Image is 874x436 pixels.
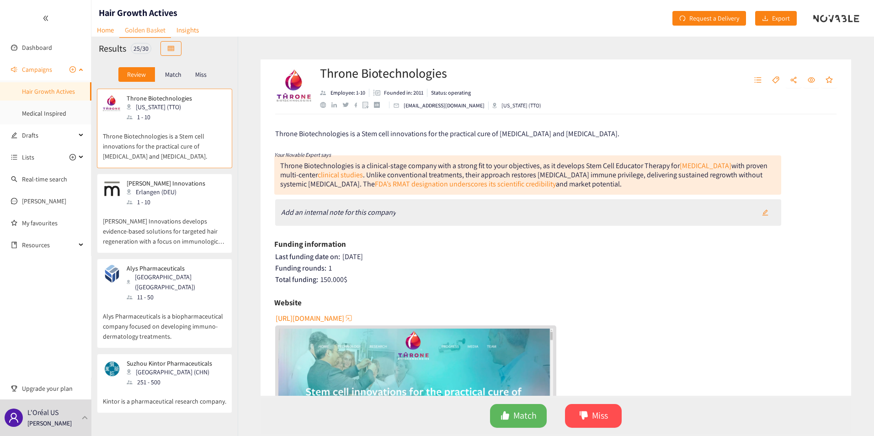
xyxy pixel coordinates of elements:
img: Snapshot of the company's website [103,95,121,113]
p: Founded in: 2011 [384,89,423,97]
div: 1 - 10 [127,197,211,207]
span: Funding rounds: [275,263,326,273]
button: table [160,41,181,56]
a: facebook [354,102,363,107]
span: sound [11,66,17,73]
span: edit [11,132,17,138]
a: My favourites [22,214,84,232]
li: Founded in year [369,89,427,97]
a: Medical Inspired [22,109,66,117]
h6: Website [274,296,302,309]
a: Golden Basket [119,23,171,38]
span: book [11,242,17,248]
div: [US_STATE] (TTO) [127,102,197,112]
span: user [8,412,19,423]
span: Total funding: [275,275,318,284]
a: FDA’s RMAT designation underscores its scientific credibility [375,179,556,189]
h6: Funding information [274,237,346,251]
p: Alys Pharmaceuticals is a biopharmaceutical company focused on developing immuno-dermatology trea... [103,302,226,341]
a: crunchbase [374,102,385,108]
span: Upgrade your plan [22,379,84,398]
p: [PERSON_NAME] [27,418,72,428]
div: 1 [275,264,838,273]
p: [PERSON_NAME] Innovations develops evidence-based solutions for targeted hair regeneration with a... [103,207,226,246]
button: tag [767,73,784,88]
span: download [762,15,768,22]
span: Export [772,13,790,23]
button: [URL][DOMAIN_NAME] [276,311,353,325]
a: website [320,102,331,108]
span: [URL][DOMAIN_NAME] [276,313,344,324]
i: Add an internal note for this company [281,207,396,217]
p: Suzhou Kintor Pharmaceuticals [127,360,212,367]
div: Erlangen (DEU) [127,187,211,197]
button: eye [803,73,820,88]
div: 11 - 50 [127,292,225,302]
img: Snapshot of the company's website [103,360,121,378]
a: google maps [362,101,374,108]
button: dislikeMiss [565,404,622,428]
span: dislike [579,411,588,421]
button: star [821,73,837,88]
p: Throne Biotechnologies is a Stem cell innovations for the practical cure of [MEDICAL_DATA] and [M... [103,122,226,161]
span: Miss [592,409,608,423]
a: Hair Growth Actives [22,87,75,96]
button: share-alt [785,73,802,88]
li: Status [427,89,471,97]
img: Snapshot of the company's website [103,265,121,283]
button: edit [755,205,775,220]
span: Resources [22,236,76,254]
span: redo [679,15,686,22]
span: star [826,76,833,85]
div: 251 - 500 [127,377,218,387]
span: Throne Biotechnologies is a Stem cell innovations for the practical cure of [MEDICAL_DATA] and [M... [275,129,619,138]
p: Employee: 1-10 [330,89,365,97]
i: Your Novable Expert says [274,151,331,158]
div: [DATE] [275,252,838,261]
span: eye [808,76,815,85]
span: share-alt [790,76,797,85]
div: [GEOGRAPHIC_DATA] (CHN) [127,367,218,377]
span: trophy [11,385,17,392]
span: double-left [43,15,49,21]
a: Insights [171,23,204,37]
button: unordered-list [750,73,766,88]
p: Miss [195,71,207,78]
a: [MEDICAL_DATA] [680,161,731,170]
div: [US_STATE] (TTO) [492,101,541,110]
span: tag [772,76,779,85]
span: Lists [22,148,34,166]
button: redoRequest a Delivery [672,11,746,26]
span: Request a Delivery [689,13,739,23]
p: Throne Biotechnologies [127,95,192,102]
h2: Throne Biotechnologies [320,64,541,82]
a: clinical studies [318,170,363,180]
p: Kintor is a pharmaceutical research company. [103,387,226,406]
div: [GEOGRAPHIC_DATA] ([GEOGRAPHIC_DATA]) [127,272,225,292]
a: twitter [342,102,354,107]
img: Company Logo [277,69,313,105]
button: downloadExport [755,11,797,26]
a: Real-time search [22,175,67,183]
span: Drafts [22,126,76,144]
p: Status: operating [431,89,471,97]
a: Dashboard [22,43,52,52]
span: Last funding date on: [275,252,340,261]
span: unordered-list [11,154,17,160]
div: Throne Biotechnologies is a clinical-stage company with a strong fit to your objectives, as it de... [280,161,767,189]
p: [PERSON_NAME] Innovations [127,180,205,187]
span: plus-circle [69,66,76,73]
p: Alys Pharmaceuticals [127,265,220,272]
button: likeMatch [490,404,547,428]
iframe: Chat Widget [725,337,874,436]
span: table [168,45,174,53]
p: Match [165,71,181,78]
span: plus-circle [69,154,76,160]
h2: Results [99,42,126,55]
span: like [501,411,510,421]
div: 1 - 10 [127,112,197,122]
h1: Hair Growth Actives [99,6,177,19]
a: Home [91,23,119,37]
div: 25 / 30 [131,43,151,54]
p: [EMAIL_ADDRESS][DOMAIN_NAME] [404,101,485,110]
